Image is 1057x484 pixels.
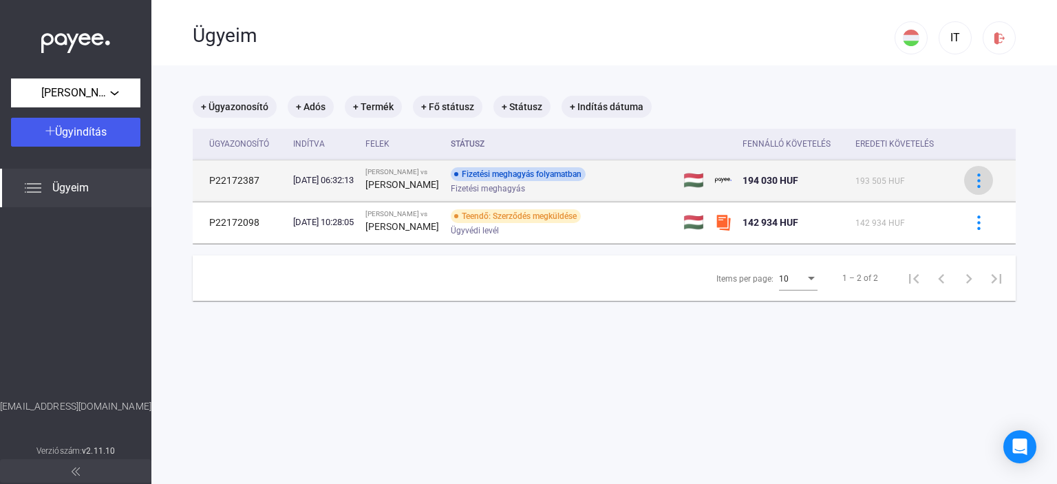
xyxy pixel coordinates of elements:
[855,136,947,152] div: Eredeti követelés
[903,30,919,46] img: HU
[779,274,789,284] span: 10
[365,136,440,152] div: Felek
[855,136,934,152] div: Eredeti követelés
[451,222,499,239] span: Ügyvédi levél
[855,218,905,228] span: 142 934 HUF
[451,180,525,197] span: Fizetési meghagyás
[293,173,354,187] div: [DATE] 06:32:13
[715,172,732,189] img: payee-logo
[209,136,282,152] div: Ügyazonosító
[45,126,55,136] img: plus-white.svg
[983,21,1016,54] button: logout-red
[41,25,110,54] img: white-payee-white-dot.svg
[983,264,1010,292] button: Last page
[193,24,895,48] div: Ügyeim
[779,270,818,286] mat-select: Items per page:
[365,221,439,232] strong: [PERSON_NAME]
[928,264,955,292] button: Previous page
[743,136,844,152] div: Fennálló követelés
[715,214,732,231] img: szamlazzhu-mini
[716,271,773,287] div: Items per page:
[345,96,402,118] mat-chip: + Termék
[193,160,288,201] td: P22172387
[451,167,586,181] div: Fizetési meghagyás folyamatban
[743,217,798,228] span: 142 934 HUF
[72,467,80,476] img: arrow-double-left-grey.svg
[413,96,482,118] mat-chip: + Fő státusz
[55,125,107,138] span: Ügyindítás
[293,136,325,152] div: Indítva
[842,270,878,286] div: 1 – 2 of 2
[209,136,269,152] div: Ügyazonosító
[11,78,140,107] button: [PERSON_NAME]
[964,208,993,237] button: more-blue
[293,136,354,152] div: Indítva
[1003,430,1036,463] div: Open Intercom Messenger
[743,175,798,186] span: 194 030 HUF
[964,166,993,195] button: more-blue
[972,215,986,230] img: more-blue
[943,30,967,46] div: IT
[293,215,354,229] div: [DATE] 10:28:05
[41,85,110,101] span: [PERSON_NAME]
[25,180,41,196] img: list.svg
[972,173,986,188] img: more-blue
[52,180,89,196] span: Ügyeim
[678,160,709,201] td: 🇭🇺
[939,21,972,54] button: IT
[895,21,928,54] button: HU
[900,264,928,292] button: First page
[855,176,905,186] span: 193 505 HUF
[445,129,678,160] th: Státusz
[451,209,581,223] div: Teendő: Szerződés megküldése
[365,168,440,176] div: [PERSON_NAME] vs
[365,210,440,218] div: [PERSON_NAME] vs
[365,136,389,152] div: Felek
[193,202,288,243] td: P22172098
[193,96,277,118] mat-chip: + Ügyazonosító
[288,96,334,118] mat-chip: + Adós
[82,446,115,456] strong: v2.11.10
[493,96,551,118] mat-chip: + Státusz
[992,31,1007,45] img: logout-red
[955,264,983,292] button: Next page
[11,118,140,147] button: Ügyindítás
[743,136,831,152] div: Fennálló követelés
[678,202,709,243] td: 🇭🇺
[562,96,652,118] mat-chip: + Indítás dátuma
[365,179,439,190] strong: [PERSON_NAME]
